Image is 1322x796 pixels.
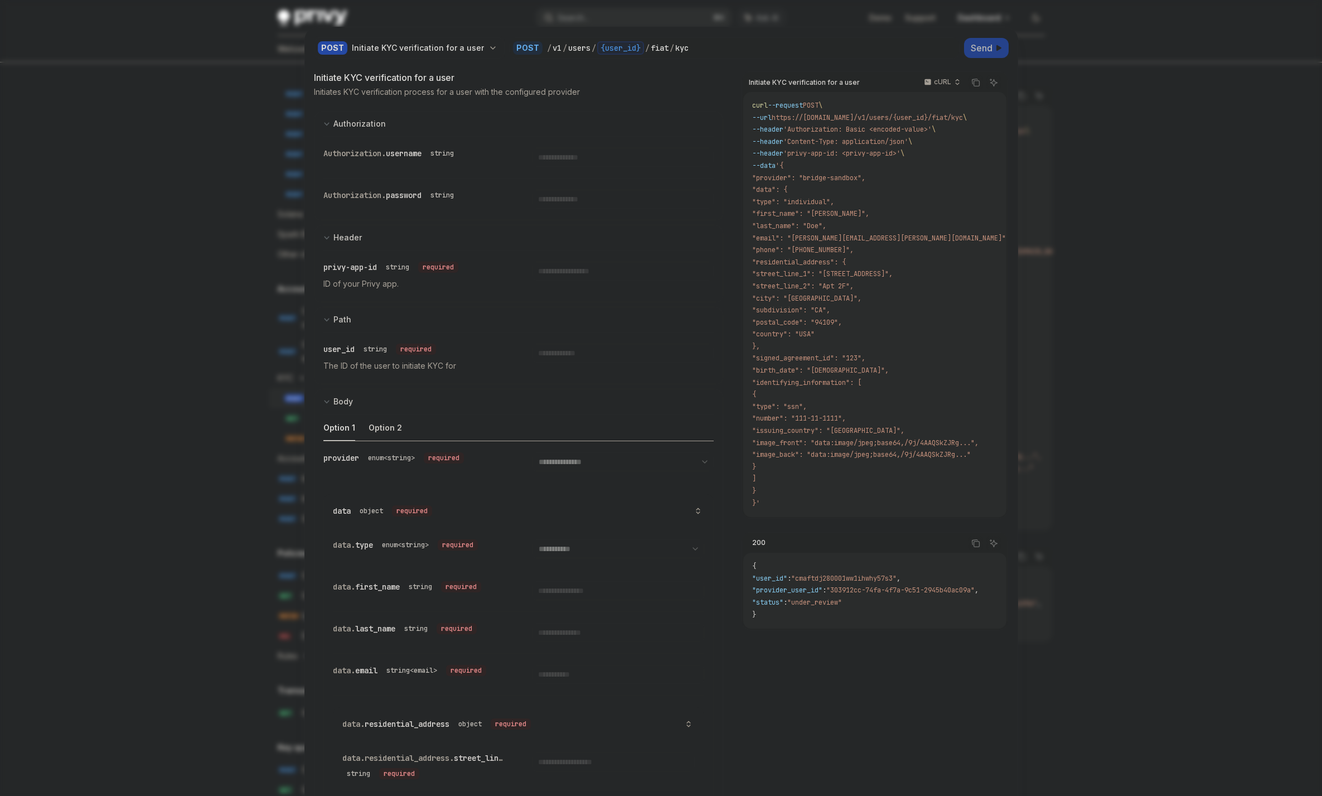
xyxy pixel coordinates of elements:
button: expand input section [314,225,724,250]
span: password [386,190,422,200]
span: "residential_address": { [752,258,846,267]
span: Initiate KYC verification for a user [749,78,860,87]
span: } [752,462,756,471]
span: "identifying_information": [ [752,378,861,387]
div: data.last_name [333,623,477,634]
span: }, [752,342,760,351]
div: / [645,42,650,54]
div: Authorization.username [323,148,458,159]
div: 200 [749,536,769,549]
span: POST [803,101,819,110]
div: / [547,42,551,54]
span: "303912cc-74fa-4f7a-9c51-2945b40ac09a" [826,586,975,595]
div: user_id [323,344,436,355]
div: data.type [333,539,478,551]
span: "signed_agreement_id": "123", [752,354,865,363]
div: required [441,581,481,592]
div: data.email [333,665,486,676]
span: "last_name": "Doe", [752,221,826,230]
p: Initiates KYC verification process for a user with the configured provider [314,86,580,98]
span: \ [908,137,912,146]
span: --url [752,113,772,122]
div: POST [318,41,347,55]
span: 'Authorization: Basic <encoded-value>' [783,125,932,134]
span: Authorization. [323,148,386,158]
span: last_name [355,624,395,634]
span: username [386,148,422,158]
span: Authorization. [323,190,386,200]
span: provider [323,453,359,463]
button: expand input section [314,111,724,136]
div: fiat [651,42,669,54]
span: "provider": "bridge-sandbox", [752,173,865,182]
span: email [355,665,377,676]
div: enum<string> [382,541,429,549]
span: "provider_user_id" [752,586,822,595]
div: {user_id} [597,41,644,55]
button: expand input section [314,307,724,332]
span: --request [768,101,803,110]
div: string [386,263,409,272]
span: "image_back": "data:image/jpeg;base64,/9j/4AAQSkZJRg..." [752,450,971,459]
div: privy-app-id [323,262,458,273]
div: enum<string> [368,454,415,462]
div: Initiate KYC verification for a user [314,71,724,84]
span: 'privy-app-id: <privy-app-id>' [783,149,900,158]
div: / [670,42,674,54]
span: "city": "[GEOGRAPHIC_DATA]", [752,294,861,303]
span: : [822,586,826,595]
div: string [347,769,370,778]
span: https://[DOMAIN_NAME]/v1/users/{user_id}/fiat/kyc [772,113,963,122]
div: / [563,42,567,54]
span: "status" [752,598,783,607]
button: Option 1 [323,414,355,441]
span: "country": "USA" [752,330,815,339]
div: string [404,624,428,633]
div: Body [333,395,353,408]
span: , [897,574,900,583]
span: } [752,610,756,619]
p: The ID of the user to initiate KYC for [323,359,505,373]
div: Authorization [333,117,386,131]
div: string [364,345,387,354]
span: \ [963,113,967,122]
span: "type": "individual", [752,197,834,206]
div: data.residential_address.street_line_1 [342,752,505,779]
span: }' [752,499,760,508]
span: data. [333,624,355,634]
div: string<email> [386,666,437,675]
span: "type": "ssn", [752,402,807,411]
span: curl [752,101,768,110]
span: "street_line_2": "Apt 2F", [752,282,854,291]
p: cURL [934,78,951,86]
div: Header [333,231,362,244]
span: : [783,598,787,607]
span: \ [900,149,904,158]
div: v1 [553,42,561,54]
span: data. [333,582,355,592]
button: cURL [918,73,965,92]
div: required [437,623,477,634]
div: string [409,582,432,591]
div: Path [333,313,351,326]
span: "phone": "[PHONE_NUMBER]", [752,245,854,254]
div: required [379,768,419,779]
span: data.residential_address. [342,753,454,763]
div: required [491,718,531,730]
span: "data": { [752,185,787,194]
span: "street_line_1": "[STREET_ADDRESS]", [752,269,893,278]
button: expand input section [314,389,724,414]
span: data. [333,540,355,550]
span: "user_id" [752,574,787,583]
span: } [752,486,756,495]
div: required [438,539,478,551]
span: , [975,586,979,595]
div: required [392,505,432,517]
span: privy-app-id [323,262,377,272]
span: "subdivision": "CA", [752,306,830,315]
span: type [355,540,373,550]
button: Ask AI [986,536,1001,551]
span: 'Content-Type: application/json' [783,137,908,146]
button: Copy the contents from the code block [969,75,983,90]
div: / [592,42,596,54]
